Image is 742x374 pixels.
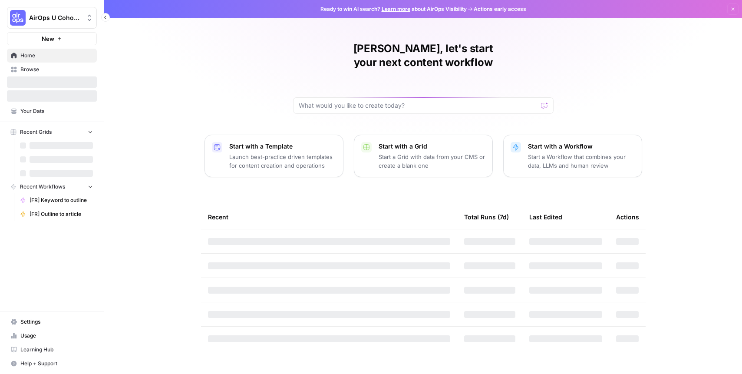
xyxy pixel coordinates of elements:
[7,126,97,139] button: Recent Grids
[204,135,343,177] button: Start with a TemplateLaunch best-practice driven templates for content creation and operations
[7,49,97,63] a: Home
[229,142,336,151] p: Start with a Template
[16,193,97,207] a: [FR] Keyword to outline
[7,32,97,45] button: New
[616,205,639,229] div: Actions
[7,343,97,357] a: Learning Hub
[7,357,97,371] button: Help + Support
[354,135,493,177] button: Start with a GridStart a Grid with data from your CMS or create a blank one
[20,346,93,354] span: Learning Hub
[7,329,97,343] a: Usage
[20,183,65,191] span: Recent Workflows
[20,52,93,60] span: Home
[20,332,93,340] span: Usage
[20,318,93,326] span: Settings
[382,6,410,12] a: Learn more
[30,196,93,204] span: [FR] Keyword to outline
[208,205,450,229] div: Recent
[7,315,97,329] a: Settings
[20,107,93,115] span: Your Data
[30,210,93,218] span: [FR] Outline to article
[7,104,97,118] a: Your Data
[7,180,97,193] button: Recent Workflows
[293,42,554,70] h1: [PERSON_NAME], let's start your next content workflow
[529,205,562,229] div: Last Edited
[7,7,97,29] button: Workspace: AirOps U Cohort 1
[379,142,485,151] p: Start with a Grid
[20,360,93,367] span: Help + Support
[29,13,82,22] span: AirOps U Cohort 1
[528,142,635,151] p: Start with a Workflow
[474,5,526,13] span: Actions early access
[229,152,336,170] p: Launch best-practice driven templates for content creation and operations
[42,34,54,43] span: New
[528,152,635,170] p: Start a Workflow that combines your data, LLMs and human review
[503,135,642,177] button: Start with a WorkflowStart a Workflow that combines your data, LLMs and human review
[20,66,93,73] span: Browse
[464,205,509,229] div: Total Runs (7d)
[379,152,485,170] p: Start a Grid with data from your CMS or create a blank one
[7,63,97,76] a: Browse
[16,207,97,221] a: [FR] Outline to article
[299,101,538,110] input: What would you like to create today?
[320,5,467,13] span: Ready to win AI search? about AirOps Visibility
[10,10,26,26] img: AirOps U Cohort 1 Logo
[20,128,52,136] span: Recent Grids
